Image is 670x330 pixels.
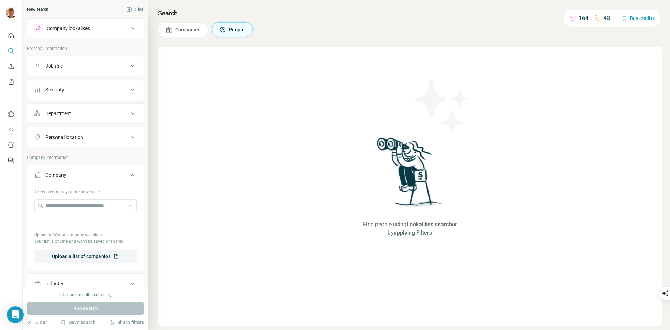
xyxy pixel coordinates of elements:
[27,105,144,122] button: Department
[410,75,473,138] img: Surfe Illustration - Stars
[27,6,49,13] div: New search
[407,221,452,228] span: Lookalikes search
[604,14,610,22] p: 48
[45,171,66,178] div: Company
[374,135,446,213] img: Surfe Illustration - Woman searching with binoculars
[6,154,17,167] button: Feedback
[59,292,112,298] div: 90 search results remaining
[353,220,467,237] span: Find people using or by
[6,139,17,151] button: Dashboard
[6,108,17,120] button: Use Surfe on LinkedIn
[6,29,17,42] button: Quick start
[27,81,144,98] button: Seniority
[27,319,47,326] button: Clear
[7,306,24,323] div: Open Intercom Messenger
[27,45,144,52] p: Personal information
[45,86,64,93] div: Seniority
[27,20,144,37] button: Company lookalikes
[60,319,96,326] button: Save search
[109,319,144,326] button: Share filters
[27,275,144,292] button: Industry
[27,58,144,74] button: Job title
[27,167,144,186] button: Company
[121,4,148,15] button: Hide
[158,8,662,18] h4: Search
[6,7,17,18] img: Avatar
[229,26,245,33] span: People
[34,238,137,244] p: Your list is private and won't be saved or shared.
[579,14,588,22] p: 164
[6,123,17,136] button: Use Surfe API
[45,134,83,141] div: Personal location
[6,60,17,73] button: Enrich CSV
[27,129,144,146] button: Personal location
[34,232,137,238] p: Upload a CSV of company websites.
[45,110,71,117] div: Department
[6,75,17,88] button: My lists
[6,45,17,57] button: Search
[34,186,137,195] div: Select a company name or website
[394,229,432,236] span: applying Filters
[45,280,64,287] div: Industry
[27,154,144,161] p: Company information
[45,63,63,69] div: Job title
[47,25,90,32] div: Company lookalikes
[175,26,201,33] span: Companies
[34,250,137,263] button: Upload a list of companies
[621,13,655,23] button: Buy credits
